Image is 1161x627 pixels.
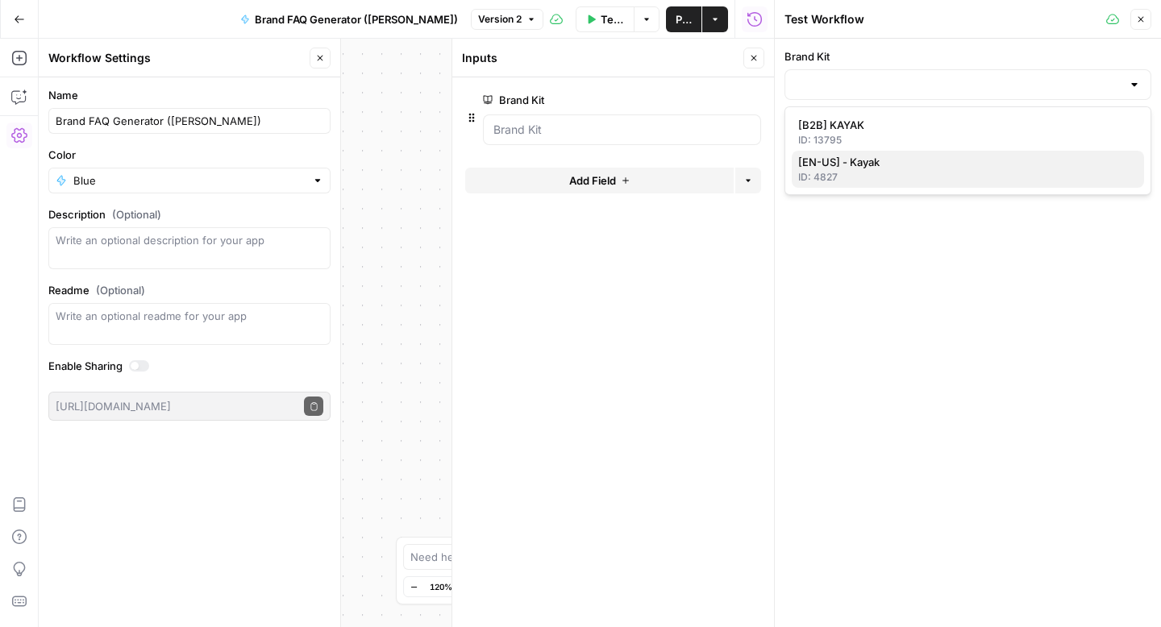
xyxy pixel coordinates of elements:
span: 120% [430,580,452,593]
button: Publish [666,6,701,32]
span: Brand FAQ Generator ([PERSON_NAME]) [255,11,458,27]
div: ID: 13795 [798,133,1138,147]
span: Test Workflow [601,11,624,27]
button: Test Workflow [576,6,634,32]
div: Inputs [462,50,739,66]
div: ID: 4827 [798,170,1138,185]
span: (Optional) [96,282,145,298]
div: Workflow Settings [48,50,305,66]
span: (Optional) [112,206,161,222]
input: Brand Kit [493,122,751,138]
span: Publish [676,11,692,27]
button: Brand FAQ Generator ([PERSON_NAME]) [231,6,468,32]
span: [B2B] KAYAK [798,117,1131,133]
label: Enable Sharing [48,358,331,374]
button: Add Field [465,168,734,193]
span: Version 2 [478,12,522,27]
label: Name [48,87,331,103]
span: Add Field [569,172,616,189]
label: Readme [48,282,331,298]
label: Description [48,206,331,222]
label: Color [48,147,331,163]
input: Blue [73,172,306,189]
label: Brand Kit [784,48,1151,64]
span: [EN-US] - Kayak [798,154,1131,170]
label: Brand Kit [483,92,670,108]
button: Version 2 [471,9,543,30]
input: Untitled [56,113,323,129]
